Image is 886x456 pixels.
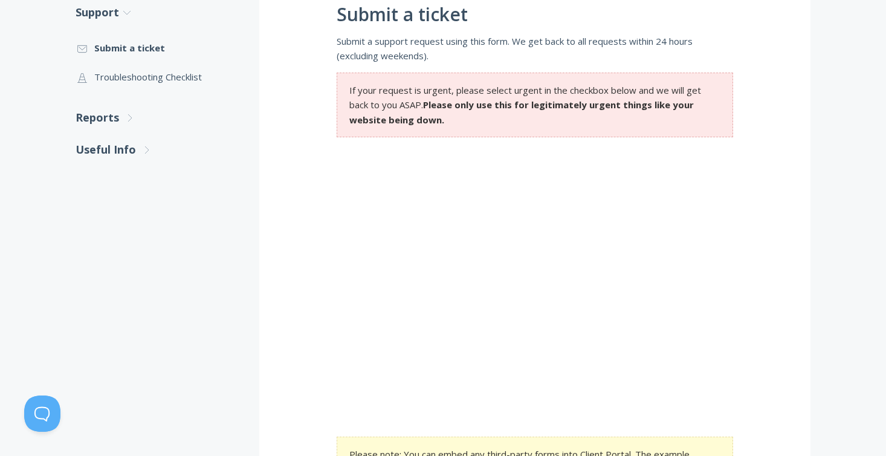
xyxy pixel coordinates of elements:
[76,62,235,91] a: Troubleshooting Checklist
[76,33,235,62] a: Submit a ticket
[24,396,60,432] iframe: Toggle Customer Support
[337,34,733,64] p: Submit a support request using this form. We get back to all requests within 24 hours (excluding ...
[337,4,733,25] h1: Submit a ticket
[76,102,235,134] a: Reports
[76,134,235,166] a: Useful Info
[349,99,694,125] strong: Please only use this for legitimately urgent things like your website being down.
[337,73,733,137] section: If your request is urgent, please select urgent in the checkbox below and we will get back to you...
[337,155,733,428] iframe: Agency - Submit Ticket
